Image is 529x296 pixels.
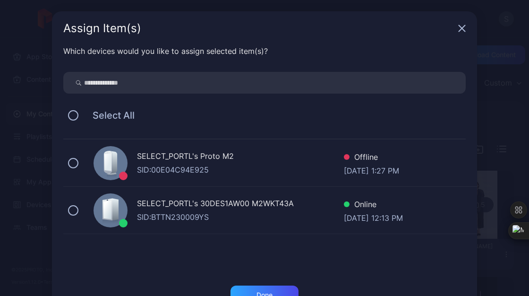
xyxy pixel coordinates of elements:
[344,165,399,174] div: [DATE] 1:27 PM
[137,150,344,164] div: SELECT_PORTL's Proto M2
[83,110,135,121] span: Select All
[63,45,466,57] div: Which devices would you like to assign selected item(s)?
[137,198,344,211] div: SELECT_PORTL's 30DES1AW00 M2WKT43A
[344,212,403,222] div: [DATE] 12:13 PM
[63,23,454,34] div: Assign Item(s)
[137,211,344,223] div: SID: BTTN230009YS
[344,199,403,212] div: Online
[344,151,399,165] div: Offline
[137,164,344,175] div: SID: 00E04C94E925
